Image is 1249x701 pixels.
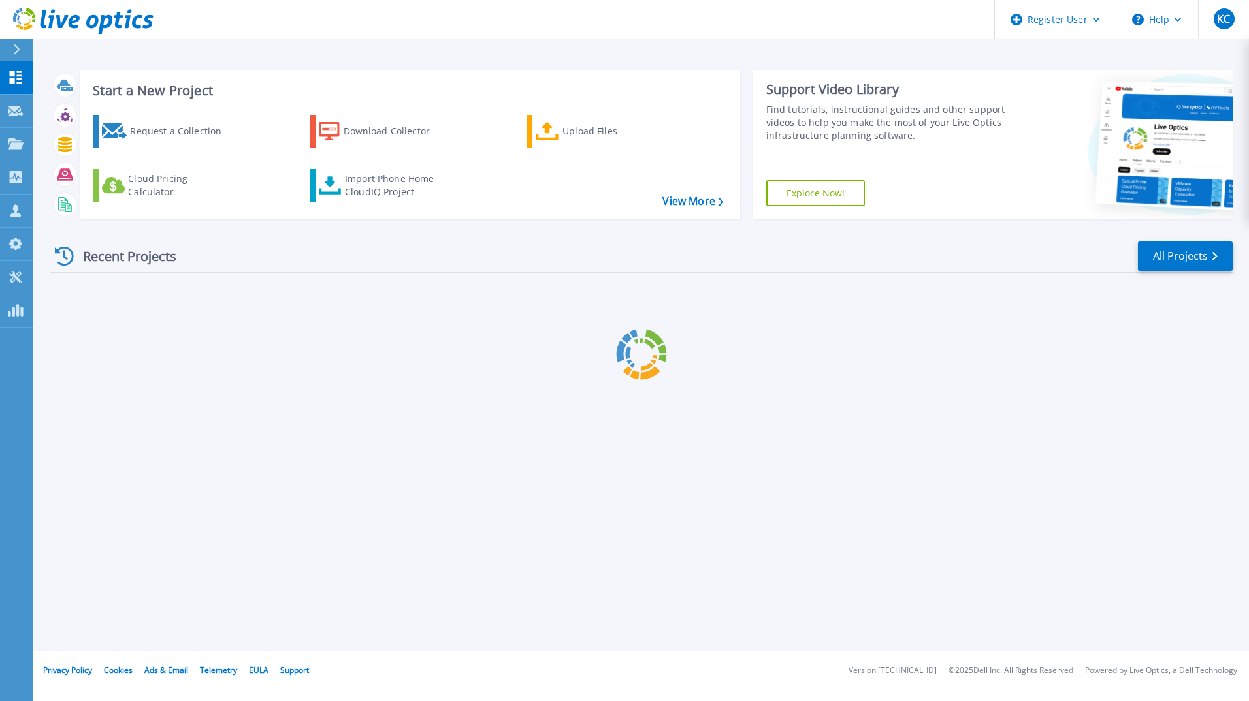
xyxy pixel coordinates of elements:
div: Recent Projects [50,240,194,272]
div: Request a Collection [130,118,235,144]
span: KC [1217,14,1230,24]
a: Support [280,664,309,676]
div: Find tutorials, instructional guides and other support videos to help you make the most of your L... [766,103,1011,142]
a: Explore Now! [766,180,866,206]
a: Telemetry [200,664,237,676]
a: EULA [249,664,268,676]
h3: Start a New Project [93,84,723,98]
div: Import Phone Home CloudIQ Project [345,172,447,198]
a: All Projects [1138,241,1233,271]
a: Privacy Policy [43,664,92,676]
a: Ads & Email [144,664,188,676]
li: © 2025 Dell Inc. All Rights Reserved [949,666,1073,675]
div: Download Collector [344,118,448,144]
a: Cloud Pricing Calculator [93,169,238,202]
a: View More [662,195,723,208]
div: Cloud Pricing Calculator [128,172,233,198]
a: Download Collector [310,115,455,148]
div: Support Video Library [766,81,1011,98]
li: Powered by Live Optics, a Dell Technology [1085,666,1237,675]
a: Upload Files [527,115,672,148]
li: Version: [TECHNICAL_ID] [849,666,937,675]
div: Upload Files [562,118,667,144]
a: Request a Collection [93,115,238,148]
a: Cookies [104,664,133,676]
